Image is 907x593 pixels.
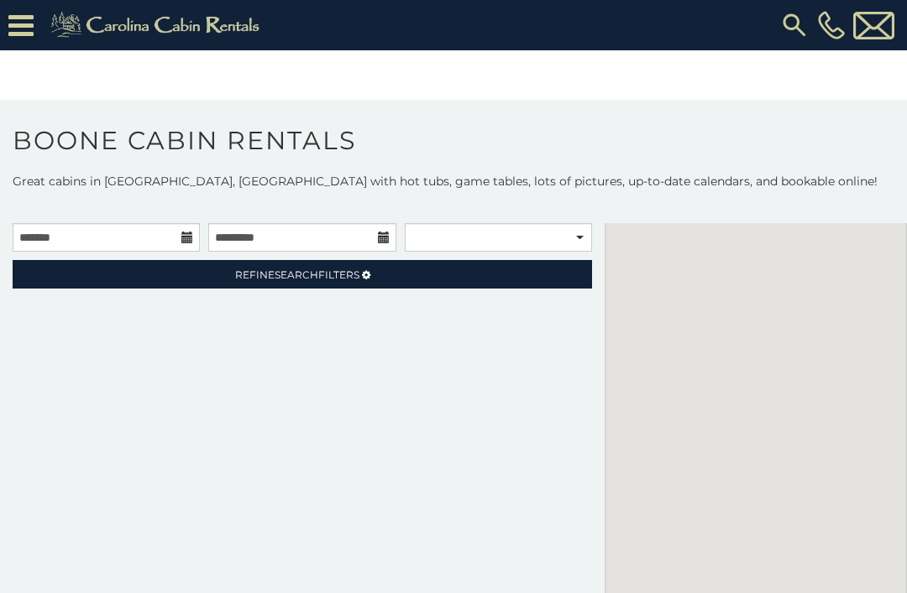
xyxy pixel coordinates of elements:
[13,260,592,289] a: RefineSearchFilters
[275,268,318,281] span: Search
[42,8,274,42] img: Khaki-logo.png
[814,11,849,39] a: [PHONE_NUMBER]
[235,268,359,281] span: Refine Filters
[779,10,810,40] img: search-regular.svg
